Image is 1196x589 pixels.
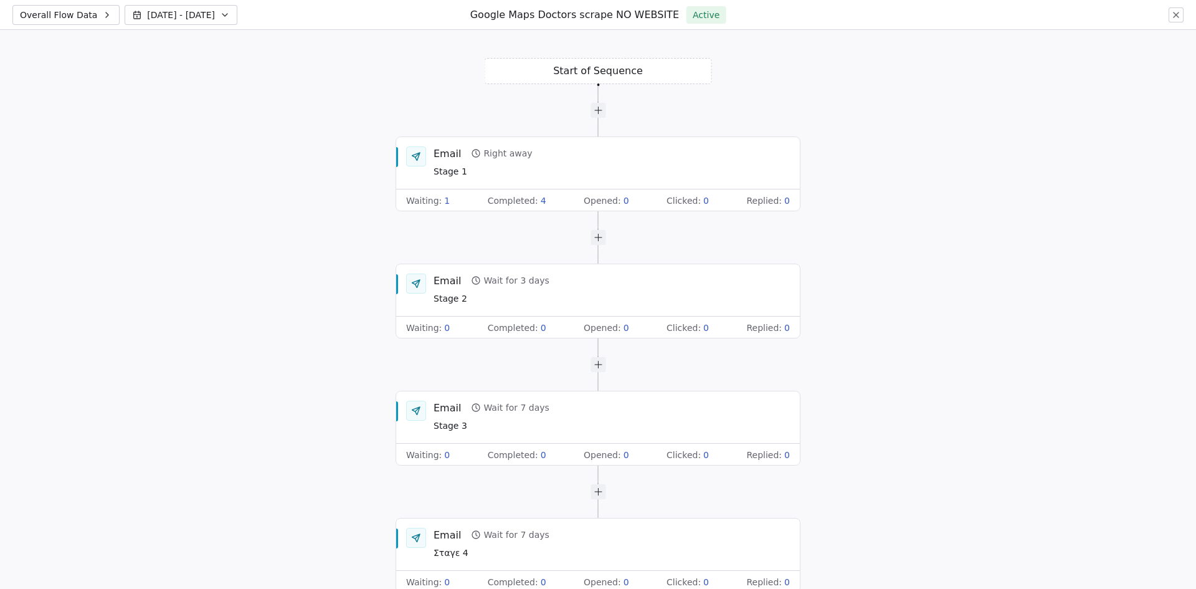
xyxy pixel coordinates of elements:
span: 0 [624,576,629,588]
span: Opened : [584,449,621,461]
span: 0 [444,322,450,334]
span: Completed : [488,576,538,588]
span: 0 [444,576,450,588]
span: Waiting : [406,194,442,207]
div: Email [434,146,461,160]
span: 0 [703,576,709,588]
span: 0 [703,449,709,461]
span: 0 [541,449,546,461]
button: Overall Flow Data [12,5,120,25]
span: [DATE] - [DATE] [147,9,215,21]
span: Replied : [746,194,782,207]
span: Replied : [746,576,782,588]
span: 0 [541,576,546,588]
div: EmailRight awayStage 1Waiting:1Completed:4Opened:0Clicked:0Replied:0 [396,136,800,211]
span: Clicked : [667,449,701,461]
span: Overall Flow Data [20,9,97,21]
span: 0 [444,449,450,461]
span: Completed : [488,322,538,334]
span: Stage 3 [434,419,549,433]
span: Active [693,9,719,21]
div: Email [434,401,461,414]
span: 1 [444,194,450,207]
span: 0 [784,576,790,588]
span: 0 [703,194,709,207]
span: Completed : [488,194,538,207]
span: Opened : [584,322,621,334]
span: Waiting : [406,576,442,588]
span: 0 [784,322,790,334]
span: Clicked : [667,576,701,588]
div: EmailWait for 3 daysStage 2Waiting:0Completed:0Opened:0Clicked:0Replied:0 [396,264,800,338]
span: Stage 2 [434,292,549,306]
div: Email [434,274,461,287]
span: Opened : [584,576,621,588]
span: Replied : [746,449,782,461]
span: Σταγε 4 [434,547,549,560]
div: EmailWait for 7 daysStage 3Waiting:0Completed:0Opened:0Clicked:0Replied:0 [396,391,800,466]
span: Clicked : [667,194,701,207]
span: 0 [784,449,790,461]
h1: Google Maps Doctors scrape NO WEBSITE [470,8,679,22]
span: Stage 1 [434,165,533,179]
span: Waiting : [406,322,442,334]
span: 0 [624,449,629,461]
span: 0 [784,194,790,207]
span: Opened : [584,194,621,207]
span: Completed : [488,449,538,461]
span: Replied : [746,322,782,334]
button: [DATE] - [DATE] [125,5,237,25]
span: 0 [624,322,629,334]
span: 4 [541,194,546,207]
div: Email [434,528,461,542]
span: 0 [703,322,709,334]
span: 0 [624,194,629,207]
span: 0 [541,322,546,334]
span: Clicked : [667,322,701,334]
span: Waiting : [406,449,442,461]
